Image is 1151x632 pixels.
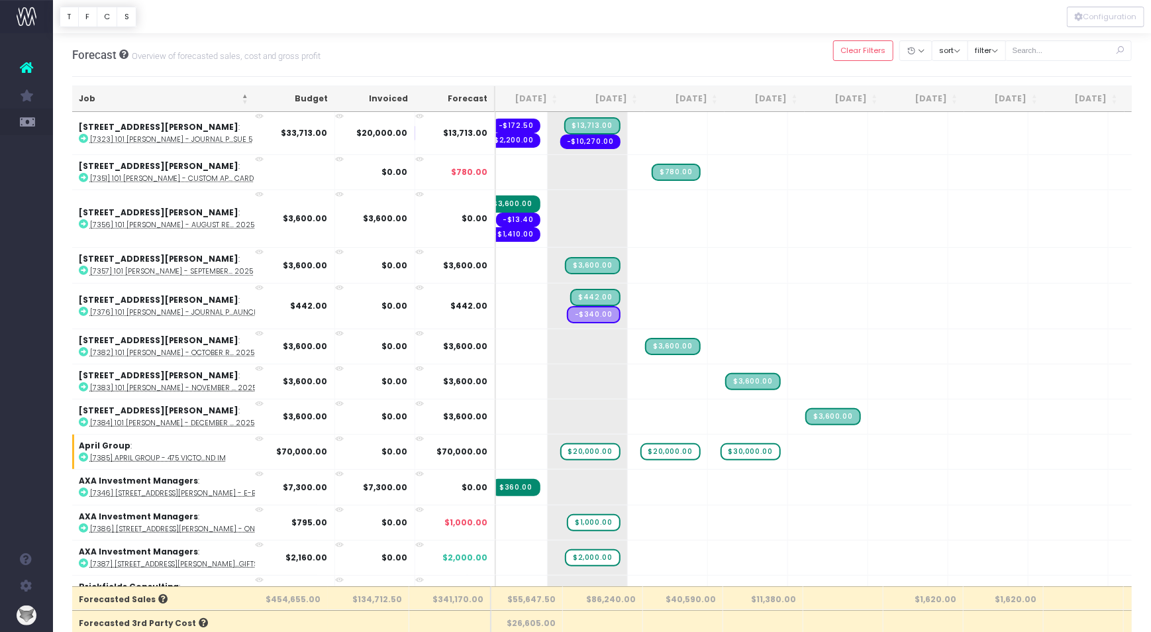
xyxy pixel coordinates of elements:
strong: $3,600.00 [283,376,328,387]
th: Oct 25: activate to sort column ascending [564,86,644,112]
strong: $7,300.00 [363,482,407,493]
strong: $3,600.00 [283,260,328,271]
strong: [STREET_ADDRESS][PERSON_NAME] [79,370,239,381]
strong: $20,000.00 [356,127,407,138]
abbr: [7323] 101 Collins - Journal Publication Issue 5 [90,134,253,144]
strong: AXA Investment Managers [79,511,199,522]
strong: [STREET_ADDRESS][PERSON_NAME] [79,335,239,346]
strong: $3,600.00 [283,411,328,422]
span: Streamtime order: 796 – Bambra Press [487,227,540,242]
strong: $33,713.00 [281,127,328,138]
th: $341,170.00 [409,586,491,610]
abbr: [7356] 101 Collins - August Retainer 2025 [90,220,255,230]
strong: [STREET_ADDRESS][PERSON_NAME] [79,405,239,416]
td: : [72,189,317,247]
span: Forecasted Sales [79,594,168,606]
strong: $0.00 [381,260,407,271]
span: wayahead Sales Forecast Item [567,514,620,531]
abbr: [7346] 18 Smith Street - e-Brochure Update and 2PP Flyer [90,488,291,498]
th: Budget [255,86,335,112]
span: Streamtime Draft Invoice: 002704 – [7382] 101 Collins - October Retainer 2025 [645,338,700,355]
button: Configuration [1067,7,1144,27]
abbr: [7357] 101 Collins - September Retainer 2025 [90,266,254,276]
span: Streamtime Invoice: 002682 – [7356] 101 Collins - August Retainer 2025 [485,195,540,213]
th: Invoiced [334,86,415,112]
td: : [72,505,317,540]
strong: $0.00 [381,341,407,352]
button: filter [968,40,1006,61]
button: C [97,7,118,27]
abbr: [7382] 101 Collins - October Retainer 2025 [90,348,255,358]
strong: Brickfields Consulting [79,581,179,592]
td: : [72,399,317,434]
span: Forecast [72,48,117,62]
abbr: [7387] 18 Smith Street - Tenant Inspection Gifts [90,559,258,569]
strong: AXA Investment Managers [79,546,199,557]
th: $454,655.00 [247,586,328,610]
button: T [60,7,79,27]
span: $70,000.00 [436,446,487,458]
th: Mar 26: activate to sort column ascending [964,86,1044,112]
strong: $0.00 [381,166,407,178]
span: Streamtime order: 801 – Alice Oehr [483,133,540,148]
strong: $3,600.00 [283,213,328,224]
span: Streamtime order: 794 – Bambra Press [560,134,621,149]
span: Streamtime Draft Invoice: 002698 – [7323] 101 Collins - Journal Publication Issue 5 - Print Produ... [564,117,621,134]
strong: $3,600.00 [283,341,328,352]
span: Streamtime order: 684 – Yellow Images Inc. [496,213,540,227]
strong: $442.00 [291,300,328,311]
td: : [72,154,317,189]
div: Vertical button group [1067,7,1144,27]
button: Clear Filters [833,40,893,61]
span: wayahead Sales Forecast Item [721,443,781,460]
strong: [STREET_ADDRESS][PERSON_NAME] [79,121,239,132]
td: : [72,329,317,364]
span: $3,600.00 [443,376,487,388]
strong: $0.00 [381,411,407,422]
th: $1,620.00 [964,586,1044,610]
span: Streamtime Invoice: 002700 – [7346] 18 Smith St - e-Brochure Update - Final Artwork Update [491,479,540,496]
abbr: [7351] 101 Collins - Custom App Contractors Wallet Card [90,174,254,184]
button: S [117,7,136,27]
th: $40,590.00 [643,586,723,610]
span: wayahead Sales Forecast Item [560,443,621,460]
th: Apr 26: activate to sort column ascending [1044,86,1125,112]
img: images/default_profile_image.png [17,606,36,625]
td: : [72,469,317,504]
abbr: [7376] 101 Collins - Journal Publication Issue 5 Launch [90,307,260,317]
strong: $7,300.00 [283,482,328,493]
td: : [72,283,317,329]
span: $2,000.00 [442,552,487,564]
th: Nov 25: activate to sort column ascending [644,86,725,112]
td: : [72,434,317,469]
span: $3,600.00 [443,341,487,352]
span: wayahead Sales Forecast Item [565,549,620,566]
span: Streamtime Draft Invoice: 002699 – [7376] 101 Collins - Journal Publication Issue 5 Launch - Prin... [570,289,620,306]
strong: $70,000.00 [277,446,328,457]
td: : [72,247,317,282]
span: wayahead Sales Forecast Item [640,443,701,460]
strong: [STREET_ADDRESS][PERSON_NAME] [79,294,239,305]
span: Streamtime Draft Invoice: [7351] 101 Collins - Custom App Contractors Wallet Card [652,164,700,181]
span: $780.00 [451,166,487,178]
button: F [78,7,97,27]
strong: AXA Investment Managers [79,475,199,486]
abbr: [7384] 101 Collins - December Retainer 2025 [90,418,255,428]
span: $0.00 [462,213,487,225]
span: $3,600.00 [443,411,487,423]
abbr: [7386] 18 Smith Street - Online Listing Update [90,524,291,534]
strong: $0.00 [381,376,407,387]
th: $134,712.50 [328,586,409,610]
span: $442.00 [450,300,487,312]
span: Streamtime Draft Order: 795 – Bambra Press [567,306,621,323]
th: Feb 26: activate to sort column ascending [884,86,964,112]
th: Forecast [415,86,495,112]
strong: [STREET_ADDRESS][PERSON_NAME] [79,160,239,172]
strong: $0.00 [381,517,407,528]
th: $86,240.00 [563,586,643,610]
th: Jan 26: activate to sort column ascending [805,86,885,112]
th: $1,620.00 [883,586,964,610]
span: $3,600.00 [443,260,487,272]
span: $13,713.00 [443,127,487,139]
abbr: [7383] 101 Collins - November Retainer 2025 [90,383,257,393]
